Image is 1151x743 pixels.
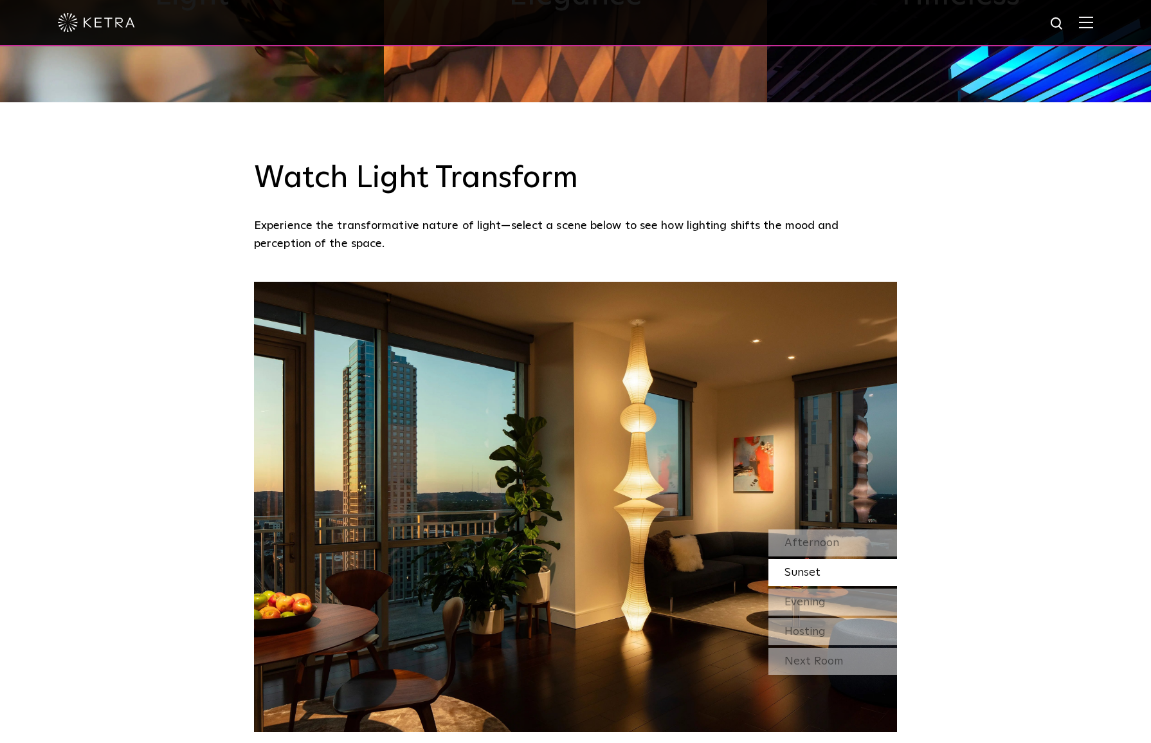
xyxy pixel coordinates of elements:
[768,648,897,675] div: Next Room
[784,596,826,608] span: Evening
[58,13,135,32] img: ketra-logo-2019-white
[784,537,839,549] span: Afternoon
[1079,16,1093,28] img: Hamburger%20Nav.svg
[254,160,897,197] h3: Watch Light Transform
[1049,16,1065,32] img: search icon
[254,217,891,253] p: Experience the transformative nature of light—select a scene below to see how lighting shifts the...
[784,626,826,638] span: Hosting
[784,567,820,578] span: Sunset
[254,282,897,732] img: SS_HBD_LivingRoom_Desktop_02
